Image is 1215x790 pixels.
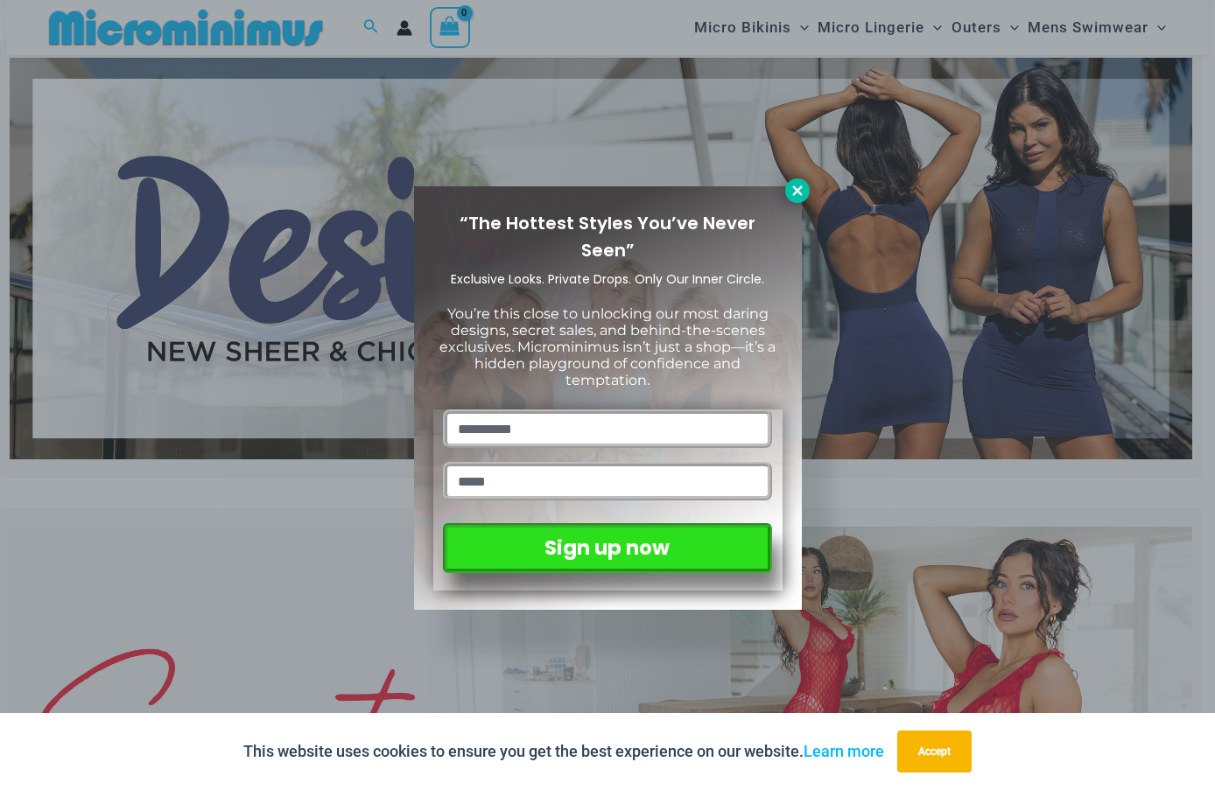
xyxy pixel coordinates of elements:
button: Accept [897,731,972,773]
button: Sign up now [443,523,771,573]
span: “The Hottest Styles You’ve Never Seen” [460,211,755,262]
span: You’re this close to unlocking our most daring designs, secret sales, and behind-the-scenes exclu... [439,305,776,389]
a: Learn more [804,742,884,760]
button: Close [785,178,810,203]
p: This website uses cookies to ensure you get the best experience on our website. [243,738,884,765]
span: Exclusive Looks. Private Drops. Only Our Inner Circle. [451,270,764,288]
